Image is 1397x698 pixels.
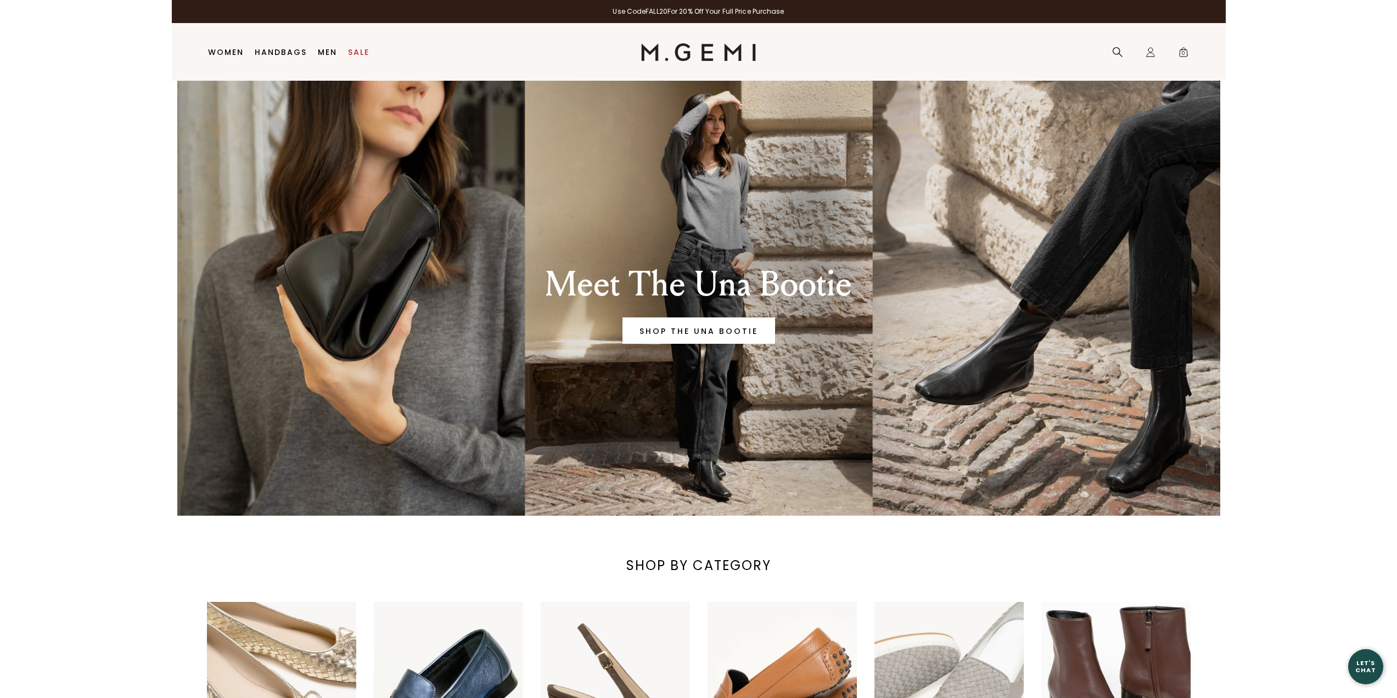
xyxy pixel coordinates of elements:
[1348,660,1383,673] div: Let's Chat
[1178,49,1189,60] span: 0
[646,7,667,16] strong: FALL20
[508,265,889,304] div: Meet The Una Bootie
[641,43,756,61] img: M.Gemi
[567,557,831,574] div: SHOP BY CATEGORY
[208,48,244,57] a: Women
[622,317,775,344] a: Banner primary button
[255,48,307,57] a: Handbags
[172,81,1226,516] div: Banner that redirects to an awesome page
[348,48,369,57] a: Sale
[318,48,337,57] a: Men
